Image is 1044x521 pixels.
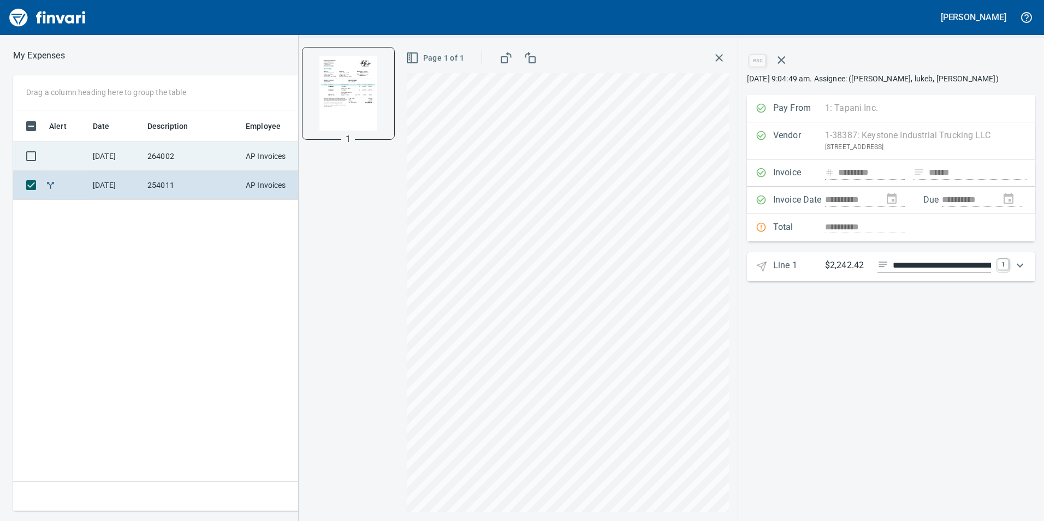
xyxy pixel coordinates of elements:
p: [DATE] 9:04:49 am. Assignee: ([PERSON_NAME], lukeb, [PERSON_NAME]) [747,73,1035,84]
h5: [PERSON_NAME] [941,11,1006,23]
button: Page 1 of 1 [404,48,468,68]
nav: breadcrumb [13,49,65,62]
span: Description [147,120,203,133]
span: Page 1 of 1 [408,51,464,65]
span: Description [147,120,188,133]
span: Alert [49,120,81,133]
a: 1 [998,259,1009,270]
td: [DATE] [88,142,143,171]
td: 254011 [143,171,241,200]
span: Employee [246,120,281,133]
p: 1 [346,133,351,146]
td: AP Invoices [241,171,323,200]
td: 264002 [143,142,241,171]
div: Expand [747,252,1035,281]
p: Line 1 [773,259,825,275]
span: Date [93,120,110,133]
td: [DATE] [88,171,143,200]
img: Page 1 [311,56,385,131]
span: Split transaction [45,181,56,188]
button: [PERSON_NAME] [938,9,1009,26]
span: Employee [246,120,295,133]
a: esc [750,55,766,67]
p: Drag a column heading here to group the table [26,87,186,98]
span: Date [93,120,124,133]
p: My Expenses [13,49,65,62]
td: AP Invoices [241,142,323,171]
span: Alert [49,120,67,133]
p: $2,242.42 [825,259,869,273]
img: Finvari [7,4,88,31]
